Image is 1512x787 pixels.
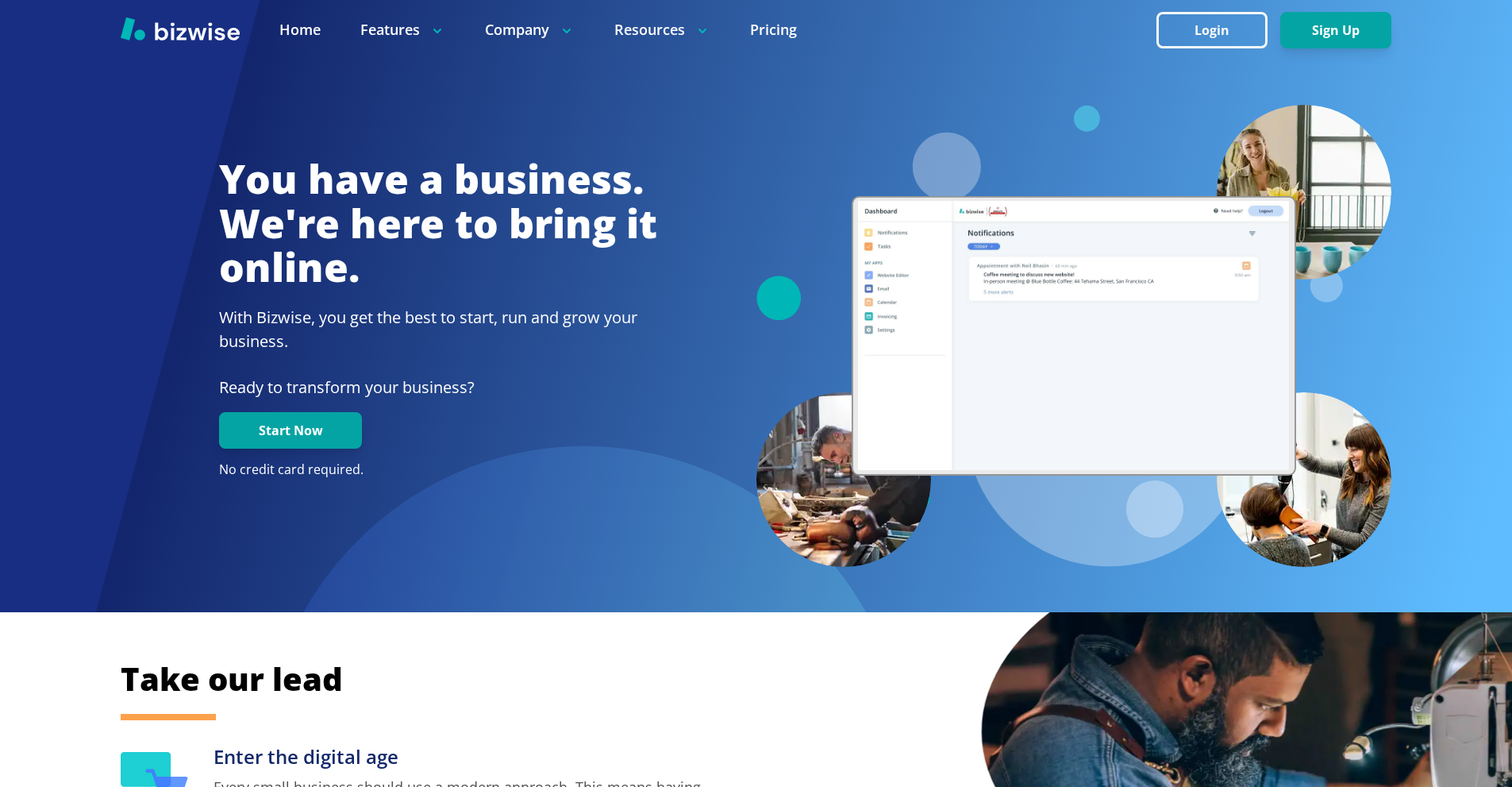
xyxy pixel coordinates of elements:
[1280,23,1391,38] a: Sign Up
[219,461,657,479] p: No credit card required.
[1280,12,1391,48] button: Sign Up
[614,20,710,40] p: Resources
[121,17,240,41] img: Bizwise Logo
[219,423,362,438] a: Start Now
[219,157,657,290] h1: You have a business. We're here to bring it online.
[219,376,657,399] p: Ready to transform your business?
[279,20,321,40] a: Home
[219,306,657,353] h2: With Bizwise, you get the best to start, run and grow your business.
[1156,12,1268,48] button: Login
[121,658,1311,700] h2: Take our lead
[1156,23,1280,38] a: Login
[485,20,575,40] p: Company
[750,20,797,40] a: Pricing
[214,744,716,770] h3: Enter the digital age
[360,20,445,40] p: Features
[219,412,362,449] button: Start Now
